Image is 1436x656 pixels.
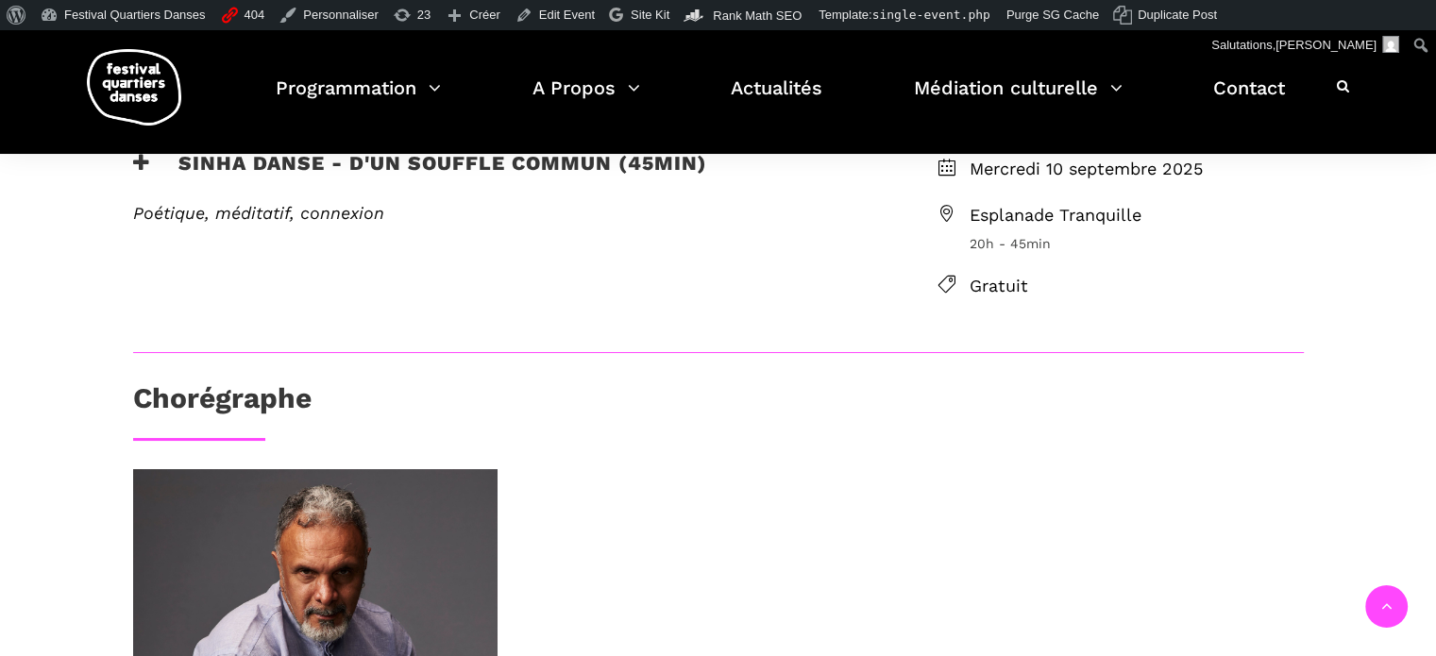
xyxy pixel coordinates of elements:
[970,156,1304,183] span: Mercredi 10 septembre 2025
[133,203,384,223] em: Poétique, méditatif, connexion
[970,202,1304,229] span: Esplanade Tranquille
[970,233,1304,254] span: 20h - 45min
[1205,30,1407,60] a: Salutations,
[914,72,1123,127] a: Médiation culturelle
[631,8,669,22] span: Site Kit
[276,72,441,127] a: Programmation
[133,151,707,198] h3: Sinha Danse - D'un souffle commun (45min)
[532,72,640,127] a: A Propos
[1213,72,1285,127] a: Contact
[872,8,990,22] span: single-event.php
[87,49,181,126] img: logo-fqd-med
[731,72,822,127] a: Actualités
[1276,38,1377,52] span: [PERSON_NAME]
[970,273,1304,300] span: Gratuit
[713,8,802,23] span: Rank Math SEO
[133,381,312,429] h3: Chorégraphe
